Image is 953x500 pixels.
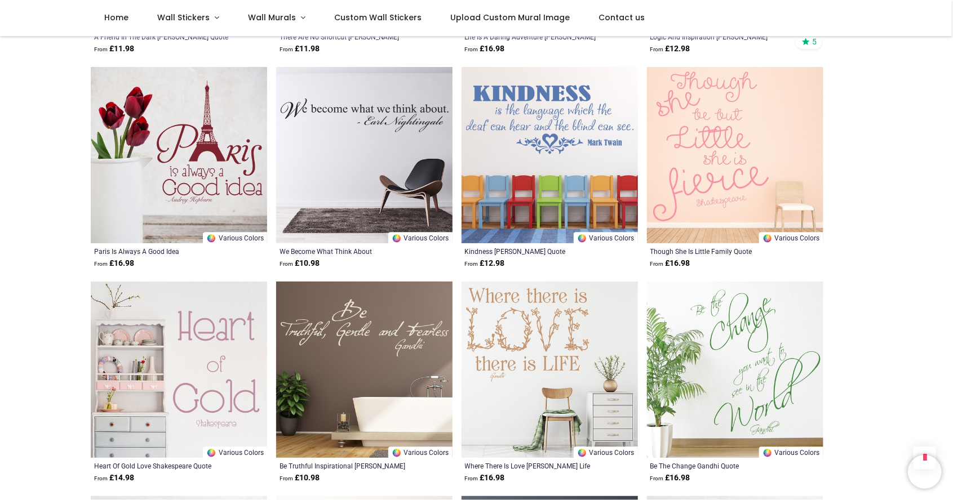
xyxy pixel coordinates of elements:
[94,472,134,484] strong: £ 14.98
[91,67,267,243] img: Paris Is Always A Good Idea Audrey Hepburn Quote Wall Sticker
[280,46,293,52] span: From
[759,447,823,458] a: Various Colors
[94,46,108,52] span: From
[280,258,320,269] strong: £ 10.98
[94,43,134,55] strong: £ 11.98
[276,282,453,458] img: Be Truthful Inspirational Gandhi Quote Wall Sticker
[599,12,645,23] span: Contact us
[465,472,505,484] strong: £ 16.98
[650,461,786,470] a: Be The Change Gandhi Quote
[650,43,690,55] strong: £ 12.98
[465,46,478,52] span: From
[650,472,690,484] strong: £ 16.98
[157,12,210,23] span: Wall Stickers
[280,475,293,481] span: From
[91,282,267,458] img: Heart Of Gold Love Shakespeare Quote Wall Sticker
[908,455,942,489] iframe: Brevo live chat
[94,258,134,269] strong: £ 16.98
[203,232,267,243] a: Various Colors
[203,447,267,458] a: Various Colors
[763,233,773,243] img: Color Wheel
[462,67,638,243] img: Kindness Mark Twain Quote Wall Sticker
[577,233,587,243] img: Color Wheel
[650,261,664,267] span: From
[388,232,453,243] a: Various Colors
[94,475,108,481] span: From
[94,247,230,256] a: Paris Is Always A Good Idea [PERSON_NAME] Quote
[465,475,478,481] span: From
[650,258,690,269] strong: £ 16.98
[577,448,587,458] img: Color Wheel
[280,472,320,484] strong: £ 10.98
[206,448,216,458] img: Color Wheel
[574,232,638,243] a: Various Colors
[647,282,823,458] img: Be The Change Gandhi Quote Wall Sticker
[465,43,505,55] strong: £ 16.98
[450,12,570,23] span: Upload Custom Mural Image
[763,448,773,458] img: Color Wheel
[650,46,664,52] span: From
[650,247,786,256] a: Though She Is Little Family Quote
[248,12,296,23] span: Wall Murals
[650,475,664,481] span: From
[280,43,320,55] strong: £ 11.98
[206,233,216,243] img: Color Wheel
[280,261,293,267] span: From
[465,461,601,470] a: Where There Is Love [PERSON_NAME] Life Quote
[392,233,402,243] img: Color Wheel
[94,461,230,470] a: Heart Of Gold Love Shakespeare Quote
[280,247,415,256] a: We Become What Think About [PERSON_NAME] Quote
[574,447,638,458] a: Various Colors
[465,261,478,267] span: From
[276,67,453,243] img: We Become What Think About Earl Nightingale Quote Wall Sticker
[94,32,230,41] a: A Friend In The Dark [PERSON_NAME] Quote
[465,247,601,256] a: Kindness [PERSON_NAME] Quote
[647,67,823,243] img: Though She Is Little Family Quote Wall Sticker
[388,447,453,458] a: Various Colors
[334,12,422,23] span: Custom Wall Stickers
[650,32,786,41] a: Logic And Inspiration [PERSON_NAME] Quote
[465,32,601,41] a: Life Is A Daring Adventure [PERSON_NAME] Quote
[462,282,638,458] img: Where There Is Love Gandhi Life Quote Wall Sticker
[104,12,128,23] span: Home
[812,37,817,47] span: 5
[465,258,505,269] strong: £ 12.98
[759,232,823,243] a: Various Colors
[280,32,415,41] a: There Are No Shortcut [PERSON_NAME] Quote
[94,261,108,267] span: From
[280,461,415,470] a: Be Truthful Inspirational [PERSON_NAME] Quote
[392,448,402,458] img: Color Wheel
